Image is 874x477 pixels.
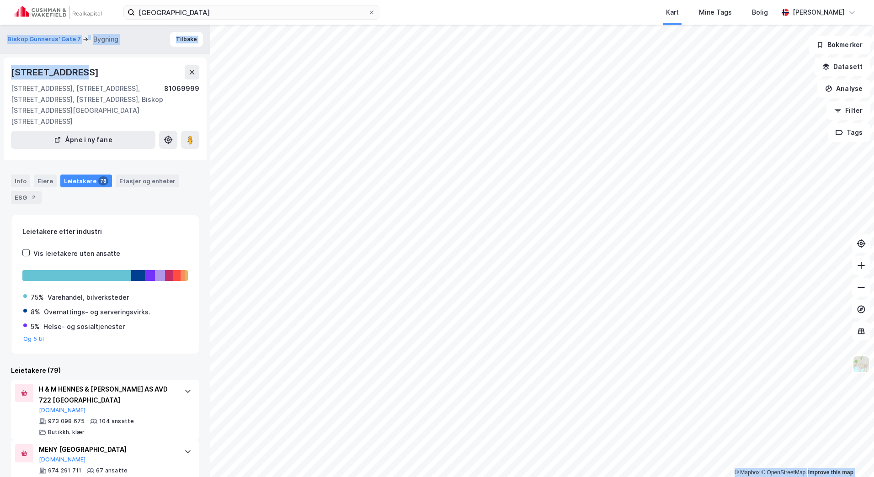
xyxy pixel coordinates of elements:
[98,176,108,185] div: 78
[7,35,83,44] button: Biskop Gunnerus' Gate 7
[170,32,203,47] button: Tilbake
[11,175,30,187] div: Info
[135,5,368,19] input: Søk på adresse, matrikkel, gårdeiere, leietakere eller personer
[96,467,128,474] div: 67 ansatte
[60,175,112,187] div: Leietakere
[11,365,199,376] div: Leietakere (79)
[853,355,870,373] img: Z
[34,175,57,187] div: Eiere
[735,469,760,476] a: Mapbox
[164,83,199,127] div: 81069999
[11,191,42,204] div: ESG
[48,467,81,474] div: 974 291 711
[29,193,38,202] div: 2
[48,292,129,303] div: Varehandel, bilverksteder
[809,36,870,54] button: Bokmerker
[817,79,870,98] button: Analyse
[44,307,150,318] div: Overnattings- og serveringsvirks.
[826,101,870,120] button: Filter
[39,384,175,406] div: H & M HENNES & [PERSON_NAME] AS AVD 722 [GEOGRAPHIC_DATA]
[793,7,845,18] div: [PERSON_NAME]
[828,433,874,477] iframe: Chat Widget
[808,469,853,476] a: Improve this map
[699,7,732,18] div: Mine Tags
[761,469,805,476] a: OpenStreetMap
[23,335,44,343] button: Og 5 til
[752,7,768,18] div: Bolig
[43,321,125,332] div: Helse- og sosialtjenester
[99,418,134,425] div: 104 ansatte
[48,429,85,436] div: Butikkh. klær
[93,34,118,45] div: Bygning
[828,123,870,142] button: Tags
[31,292,44,303] div: 75%
[39,407,86,414] button: [DOMAIN_NAME]
[11,83,164,127] div: [STREET_ADDRESS], [STREET_ADDRESS], [STREET_ADDRESS], [STREET_ADDRESS], Biskop [STREET_ADDRESS][G...
[31,321,40,332] div: 5%
[11,131,155,149] button: Åpne i ny fane
[815,58,870,76] button: Datasett
[33,248,120,259] div: Vis leietakere uten ansatte
[15,6,101,19] img: cushman-wakefield-realkapital-logo.202ea83816669bd177139c58696a8fa1.svg
[119,177,176,185] div: Etasjer og enheter
[39,456,86,463] button: [DOMAIN_NAME]
[31,307,40,318] div: 8%
[48,418,85,425] div: 973 098 675
[666,7,679,18] div: Kart
[39,444,175,455] div: MENY [GEOGRAPHIC_DATA]
[828,433,874,477] div: Kontrollprogram for chat
[22,226,188,237] div: Leietakere etter industri
[11,65,101,79] div: [STREET_ADDRESS]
